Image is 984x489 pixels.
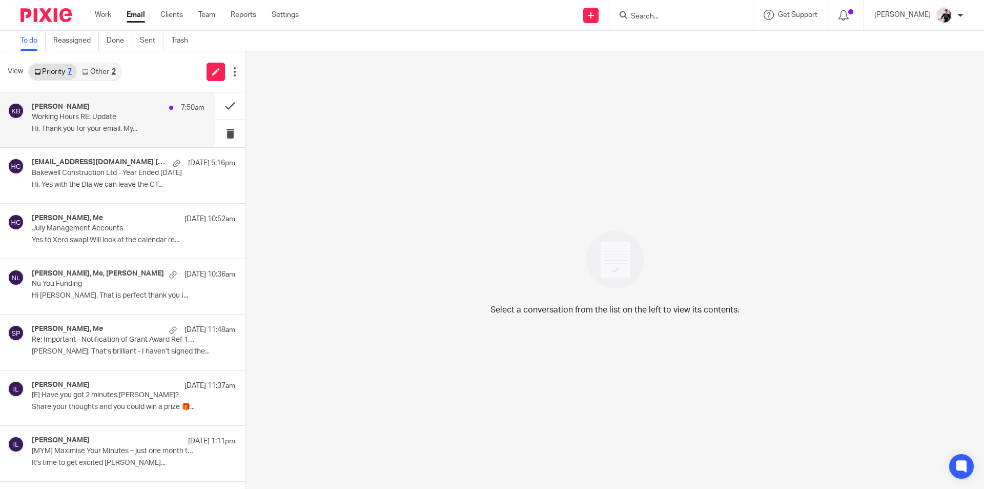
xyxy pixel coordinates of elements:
[184,214,235,224] p: [DATE] 10:52am
[8,66,23,77] span: View
[32,347,235,356] p: [PERSON_NAME], That’s brilliant - I haven’t signed the...
[171,31,196,51] a: Trash
[32,113,170,122] p: Working Hours RE: Update
[184,381,235,391] p: [DATE] 11:37am
[53,31,99,51] a: Reassigned
[140,31,163,51] a: Sent
[184,269,235,280] p: [DATE] 10:36am
[127,10,145,20] a: Email
[490,304,740,316] p: Select a conversation from the list on the left to view its contents.
[181,103,204,113] p: 7:50am
[32,158,168,167] h4: [EMAIL_ADDRESS][DOMAIN_NAME] [EMAIL_ADDRESS][DOMAIN_NAME], Me
[188,436,235,446] p: [DATE] 1:11pm
[32,103,90,111] h4: [PERSON_NAME]
[107,31,132,51] a: Done
[8,214,24,230] img: svg%3E
[32,181,235,189] p: Hi. Yes with the Dla we can leave the CT...
[198,10,215,20] a: Team
[32,381,90,389] h4: [PERSON_NAME]
[32,236,235,245] p: Yes to Xero swap! Will look at the calendar re...
[580,224,651,296] img: image
[874,10,931,20] p: [PERSON_NAME]
[32,214,103,223] h4: [PERSON_NAME], Me
[8,269,24,286] img: svg%3E
[8,158,24,174] img: svg%3E
[68,68,72,75] div: 7
[32,436,90,445] h4: [PERSON_NAME]
[160,10,183,20] a: Clients
[8,381,24,397] img: svg%3E
[32,224,195,233] p: July Management Accounts
[8,103,24,119] img: svg%3E
[20,8,72,22] img: Pixie
[936,7,952,24] img: AV307615.jpg
[8,436,24,453] img: svg%3E
[32,447,195,456] p: [MYM] Maximise Your Minutes – just one month to go!
[231,10,256,20] a: Reports
[32,325,103,334] h4: [PERSON_NAME], Me
[272,10,299,20] a: Settings
[8,325,24,341] img: svg%3E
[184,325,235,335] p: [DATE] 11:48am
[95,10,111,20] a: Work
[32,169,195,178] p: Bakewell Construction Ltd - Year Ended [DATE]
[32,391,195,400] p: [E] Have you got 2 minutes [PERSON_NAME]?
[630,12,722,22] input: Search
[20,31,46,51] a: To do
[112,68,116,75] div: 2
[32,291,235,300] p: Hi [PERSON_NAME], That is perfect thank you I...
[32,269,164,278] h4: [PERSON_NAME], Me, [PERSON_NAME]
[188,158,235,168] p: [DATE] 5:16pm
[32,280,195,288] p: Nu You Funding
[32,403,235,412] p: Share your thoughts and you could win a prize 🎁...
[32,336,195,344] p: Re: Important - Notification of Grant Award Ref 1128185
[29,64,77,80] a: Priority7
[77,64,120,80] a: Other2
[32,459,235,467] p: It's time to get excited [PERSON_NAME]...
[778,11,817,18] span: Get Support
[32,125,204,133] p: Hi, Thank you for your email. My...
